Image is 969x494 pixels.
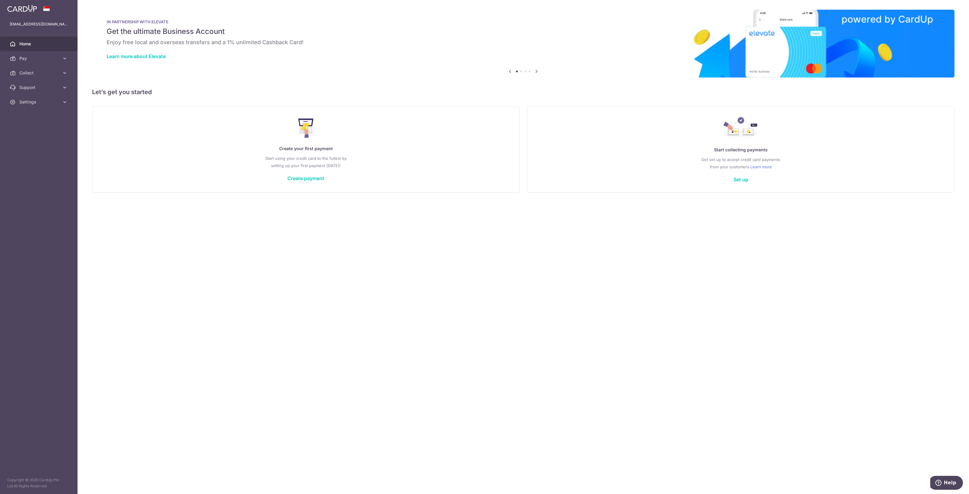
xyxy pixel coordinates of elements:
[19,55,59,61] span: Pay
[104,155,507,169] p: Start using your credit card to the fullest by setting up your first payment [DATE]!
[10,21,68,27] p: [EMAIL_ADDRESS][DOMAIN_NAME]
[750,163,772,170] a: Learn more
[107,39,940,46] h6: Enjoy free local and overseas transfers and a 1% unlimited Cashback Card!
[92,10,954,77] img: Renovation banner
[107,27,940,36] h5: Get the ultimate Business Account
[287,175,324,181] a: Create payment
[19,84,59,91] span: Support
[298,118,314,138] img: Make Payment
[107,19,940,24] p: IN PARTNERSHIP WITH ELEVATE
[539,156,942,170] p: Get set up to accept credit card payments from your customers.
[733,176,748,183] a: Set up
[107,53,166,59] a: Learn more about Elevate
[723,117,758,139] img: Collect Payment
[92,87,954,97] h5: Let’s get you started
[930,476,963,491] iframe: Opens a widget where you can find more information
[19,70,59,76] span: Collect
[539,146,942,153] p: Start collecting payments
[19,41,59,47] span: Home
[19,99,59,105] span: Settings
[104,145,507,152] p: Create your first payment
[7,5,37,12] img: CardUp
